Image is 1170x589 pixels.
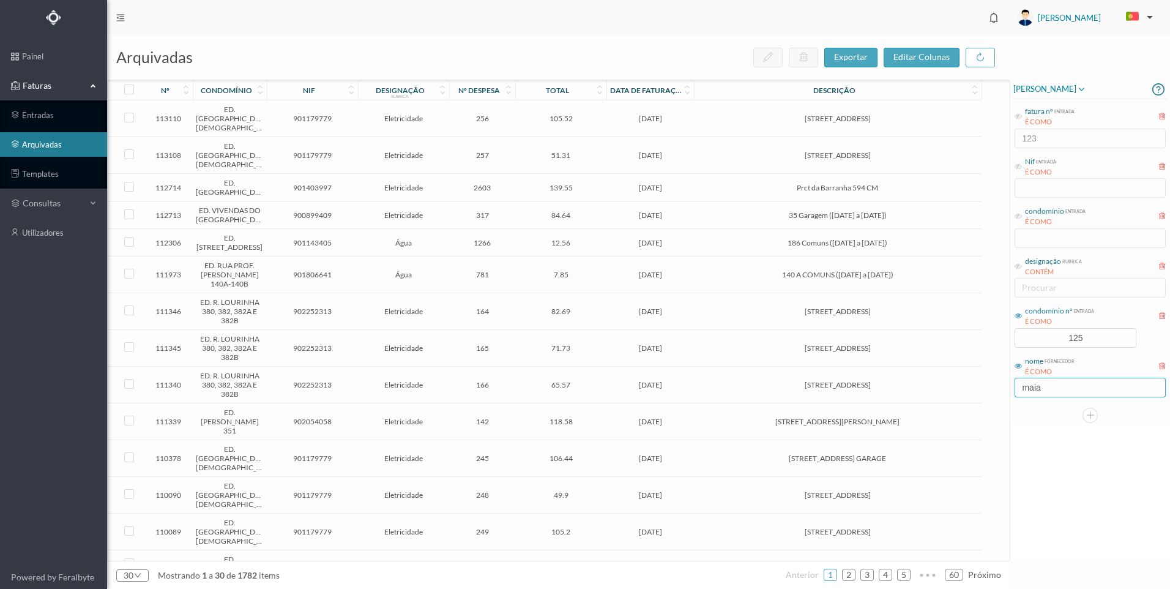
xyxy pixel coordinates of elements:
span: Faturas [20,80,87,92]
span: ED. R. LOURINHA 380, 382, 382A E 382B [196,298,263,325]
span: mostrando [158,570,200,580]
span: 317 [452,211,512,220]
img: user_titan3.af2715ee.jpg [1017,9,1034,26]
div: fatura nº [1025,106,1053,117]
span: ED. [GEOGRAPHIC_DATA][DEMOGRAPHIC_DATA] [196,141,263,169]
span: 111345 [147,343,190,353]
span: ED. R. LOURINHA 380, 382, 382A E 382B [196,334,263,362]
span: 2565 [452,560,512,569]
span: 1782 [236,570,259,580]
li: Avançar 5 Páginas [915,565,940,585]
span: 105.52 [518,114,603,123]
span: 111340 [147,380,190,389]
i: icon: menu-fold [116,13,125,22]
span: 900899409 [270,211,355,220]
span: 901143405 [270,238,355,247]
span: [DATE] [609,238,691,247]
span: [DATE] [609,343,691,353]
span: arquivadas [116,48,193,66]
span: [PERSON_NAME] [1013,82,1086,97]
span: Água [361,270,446,279]
li: Página Seguinte [968,565,1001,585]
span: 105.2 [518,527,603,536]
span: 901179779 [270,490,355,500]
div: É COMO [1025,217,1086,227]
a: 2 [843,566,855,584]
span: 112714 [147,183,190,192]
span: 248 [452,490,512,500]
a: 3 [861,566,873,584]
div: designação [1025,256,1061,267]
span: 65.57 [518,380,603,389]
span: 901179779 [270,527,355,536]
span: 902252313 [270,380,355,389]
span: items [259,570,280,580]
span: 245 [452,454,512,463]
span: [STREET_ADDRESS] [697,343,978,353]
span: 35 Garagem ([DATE] a [DATE]) [697,211,978,220]
span: 111346 [147,307,190,316]
span: ED. VIVENDAS DO [GEOGRAPHIC_DATA] [196,206,263,224]
span: Prct da Barranha 594 CM [697,183,978,192]
a: 60 [945,566,963,584]
span: 249 [452,527,512,536]
div: nº despesa [458,86,500,95]
span: 112306 [147,238,190,247]
img: Logo [46,10,61,25]
span: [DATE] [609,454,691,463]
span: 139.55 [518,183,603,192]
li: 60 [945,569,963,581]
span: [DATE] [609,380,691,389]
div: rubrica [391,94,409,99]
span: de [226,570,236,580]
span: 110074 [147,560,190,569]
span: 111339 [147,417,190,426]
span: [DATE] [609,270,691,279]
button: PT [1116,7,1158,27]
span: 140 A COMUNS ([DATE] a [DATE]) [697,270,978,279]
li: Página Anterior [786,565,819,585]
span: [STREET_ADDRESS] [697,151,978,160]
span: Eletricidade [361,527,446,536]
button: editar colunas [884,48,959,67]
span: Eletricidade [361,211,446,220]
span: 110089 [147,527,190,536]
li: 2 [842,569,855,581]
div: entrada [1073,306,1094,315]
span: ED. [GEOGRAPHIC_DATA][DEMOGRAPHIC_DATA] [196,105,263,132]
span: 142 [452,417,512,426]
span: consultas [23,197,84,209]
span: Eletricidade [361,114,446,123]
div: data de faturação [610,86,684,95]
span: ED. [GEOGRAPHIC_DATA][DEMOGRAPHIC_DATA] [196,518,263,546]
span: [DATE] [609,183,691,192]
span: ED. [GEOGRAPHIC_DATA] [196,555,263,573]
div: fornecedor [1043,356,1075,365]
div: É COMO [1025,117,1075,127]
span: [STREET_ADDRESS] [697,380,978,389]
span: 49.9 [518,490,603,500]
span: 2603 [452,183,512,192]
span: Eletricidade [361,307,446,316]
span: 166 [452,380,512,389]
a: 1 [824,566,837,584]
div: nif [303,86,315,95]
div: rubrica [1061,256,1082,265]
span: 901179779 [270,151,355,160]
button: exportar [824,48,877,67]
div: entrada [1035,156,1056,165]
span: [DATE] [609,527,691,536]
span: 12.56 [518,238,603,247]
span: 110090 [147,490,190,500]
span: ED. [GEOGRAPHIC_DATA] [196,178,263,197]
div: condomínio [1025,206,1064,217]
div: entrada [1053,106,1075,115]
div: Nif [1025,156,1035,167]
span: 901179779 [270,454,355,463]
div: É COMO [1025,367,1075,377]
div: total [546,86,569,95]
span: 106.44 [518,454,603,463]
span: 141.58 [518,560,603,569]
span: 113108 [147,151,190,160]
span: 901403997 [270,183,355,192]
